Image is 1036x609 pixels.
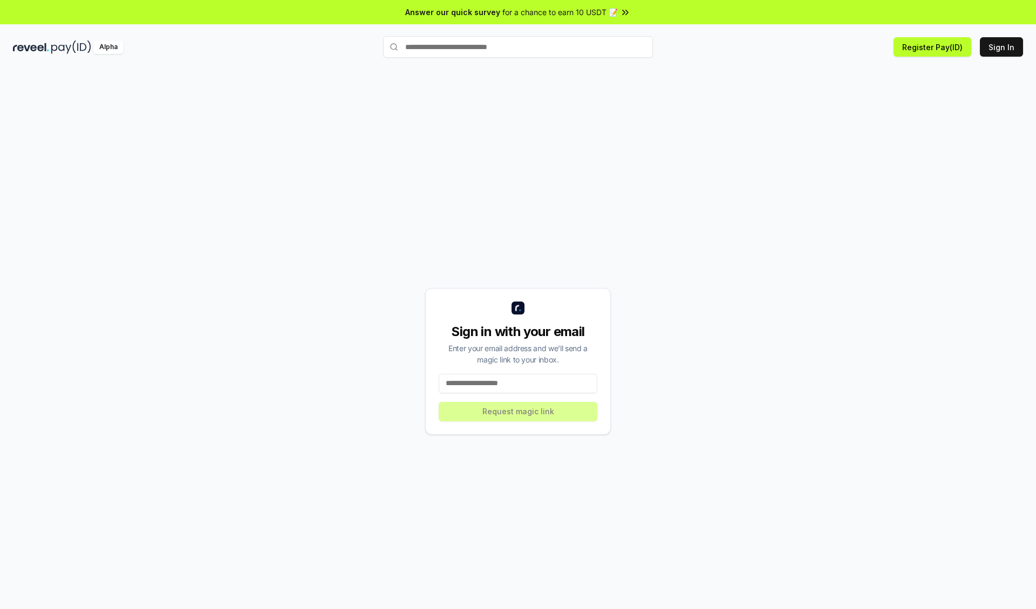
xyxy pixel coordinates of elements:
img: logo_small [512,302,524,314]
img: reveel_dark [13,40,49,54]
button: Register Pay(ID) [894,37,971,57]
div: Sign in with your email [439,323,597,340]
span: for a chance to earn 10 USDT 📝 [502,6,618,18]
button: Sign In [980,37,1023,57]
img: pay_id [51,40,91,54]
div: Enter your email address and we’ll send a magic link to your inbox. [439,343,597,365]
div: Alpha [93,40,124,54]
span: Answer our quick survey [405,6,500,18]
